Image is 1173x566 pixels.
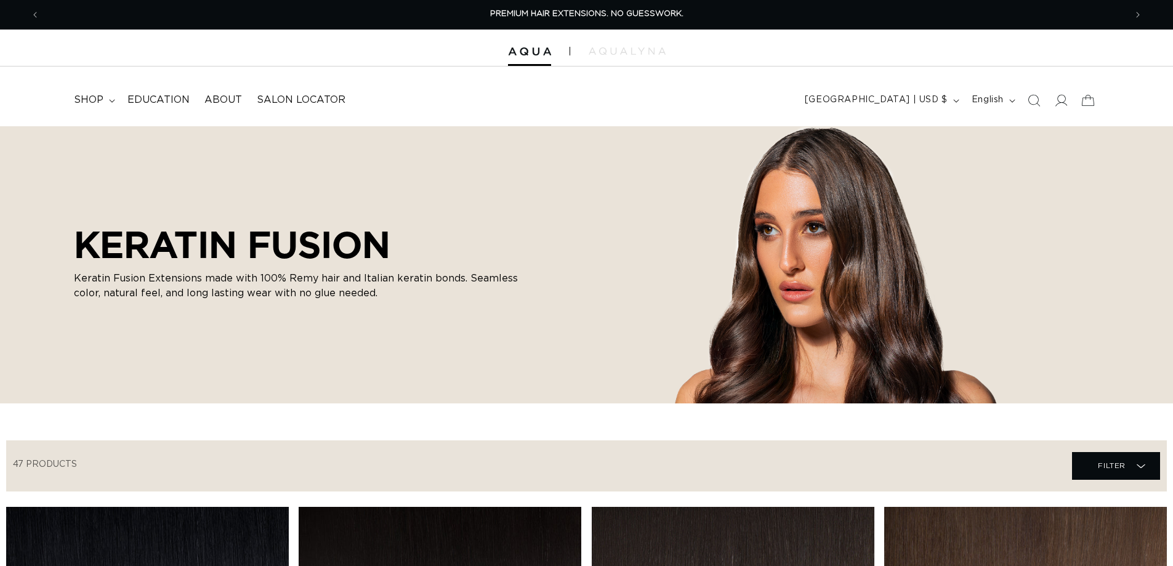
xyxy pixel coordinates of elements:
[508,47,551,56] img: Aqua Hair Extensions
[805,94,948,107] span: [GEOGRAPHIC_DATA] | USD $
[22,3,49,26] button: Previous announcement
[964,89,1020,112] button: English
[1072,452,1160,480] summary: Filter
[257,94,345,107] span: Salon Locator
[1124,3,1151,26] button: Next announcement
[74,271,542,301] p: Keratin Fusion Extensions made with 100% Remy hair and Italian keratin bonds. Seamless color, nat...
[797,89,964,112] button: [GEOGRAPHIC_DATA] | USD $
[13,460,77,469] span: 47 products
[120,86,197,114] a: Education
[972,94,1004,107] span: English
[490,10,683,18] span: PREMIUM HAIR EXTENSIONS. NO GUESSWORK.
[204,94,242,107] span: About
[67,86,120,114] summary: shop
[197,86,249,114] a: About
[1020,87,1047,114] summary: Search
[589,47,666,55] img: aqualyna.com
[1098,454,1126,477] span: Filter
[249,86,353,114] a: Salon Locator
[127,94,190,107] span: Education
[74,94,103,107] span: shop
[74,223,542,266] h2: KERATIN FUSION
